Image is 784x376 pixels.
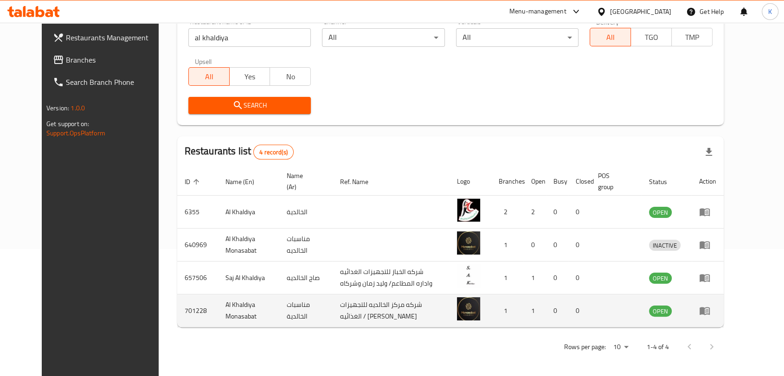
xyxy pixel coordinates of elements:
[647,341,669,353] p: 1-4 of 4
[649,176,679,187] span: Status
[649,273,672,284] span: OPEN
[279,261,333,294] td: صاج الخالديه
[491,196,524,229] td: 2
[457,198,480,222] img: Al Khaldiya
[649,207,672,218] span: OPEN
[524,229,546,261] td: 0
[699,239,716,250] div: Menu
[546,167,568,196] th: Busy
[509,6,566,17] div: Menu-management
[457,231,480,255] img: Al Khaldiya Monasabat
[768,6,772,17] span: K
[45,26,173,49] a: Restaurants Management
[195,58,212,64] label: Upsell
[546,229,568,261] td: 0
[610,340,632,354] div: Rows per page:
[274,70,307,83] span: No
[340,176,380,187] span: Ref. Name
[524,167,546,196] th: Open
[322,28,445,47] div: All
[698,141,720,163] div: Export file
[491,167,524,196] th: Branches
[546,261,568,294] td: 0
[177,167,724,327] table: enhanced table
[254,148,293,157] span: 4 record(s)
[491,229,524,261] td: 1
[46,102,69,114] span: Version:
[568,167,591,196] th: Closed
[177,261,218,294] td: 657506
[253,145,294,159] div: Total records count
[279,294,333,327] td: مناسبات الخالدية
[692,167,724,196] th: Action
[456,28,579,47] div: All
[675,31,709,44] span: TMP
[177,229,218,261] td: 640969
[333,261,450,294] td: شركه الخباز للتجهيزات الغدائيه واداره المطاعم/ وليد زمان وشركاه
[66,76,165,88] span: Search Branch Phone
[185,144,294,159] h2: Restaurants list
[225,176,266,187] span: Name (En)
[218,196,280,229] td: Al Khaldiya
[546,294,568,327] td: 0
[568,294,591,327] td: 0
[596,19,619,25] label: Delivery
[564,341,606,353] p: Rows per page:
[568,261,591,294] td: 0
[66,32,165,43] span: Restaurants Management
[270,67,311,86] button: No
[699,272,716,283] div: Menu
[177,196,218,229] td: 6355
[524,261,546,294] td: 1
[233,70,267,83] span: Yes
[568,196,591,229] td: 0
[610,6,671,17] div: [GEOGRAPHIC_DATA]
[649,240,681,251] span: INACTIVE
[218,229,280,261] td: Al Khaldiya Monasabat
[671,28,713,46] button: TMP
[229,67,270,86] button: Yes
[699,206,716,217] div: Menu
[188,97,311,114] button: Search
[218,261,280,294] td: Saj Al Khaldiya
[635,31,668,44] span: TGO
[491,294,524,327] td: 1
[196,100,304,111] span: Search
[185,176,202,187] span: ID
[450,167,491,196] th: Logo
[45,49,173,71] a: Branches
[649,306,672,317] span: OPEN
[279,229,333,261] td: مناسبات الخالديه
[279,196,333,229] td: الخالدية
[568,229,591,261] td: 0
[45,71,173,93] a: Search Branch Phone
[188,67,230,86] button: All
[333,294,450,327] td: شركه مركز الخالديه للتجهيزات الغذائيه / [PERSON_NAME]
[46,127,105,139] a: Support.OpsPlatform
[193,70,226,83] span: All
[46,118,89,130] span: Get support on:
[188,28,311,47] input: Search for restaurant name or ID..
[66,54,165,65] span: Branches
[457,264,480,287] img: Saj Al Khaldiya
[218,294,280,327] td: Al Khaldiya Monasabat
[524,294,546,327] td: 1
[546,196,568,229] td: 0
[598,170,630,192] span: POS group
[177,294,218,327] td: 701228
[491,261,524,294] td: 1
[457,297,480,320] img: Al Khaldiya Monasabat
[594,31,627,44] span: All
[630,28,672,46] button: TGO
[71,102,85,114] span: 1.0.0
[590,28,631,46] button: All
[524,196,546,229] td: 2
[287,170,321,192] span: Name (Ar)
